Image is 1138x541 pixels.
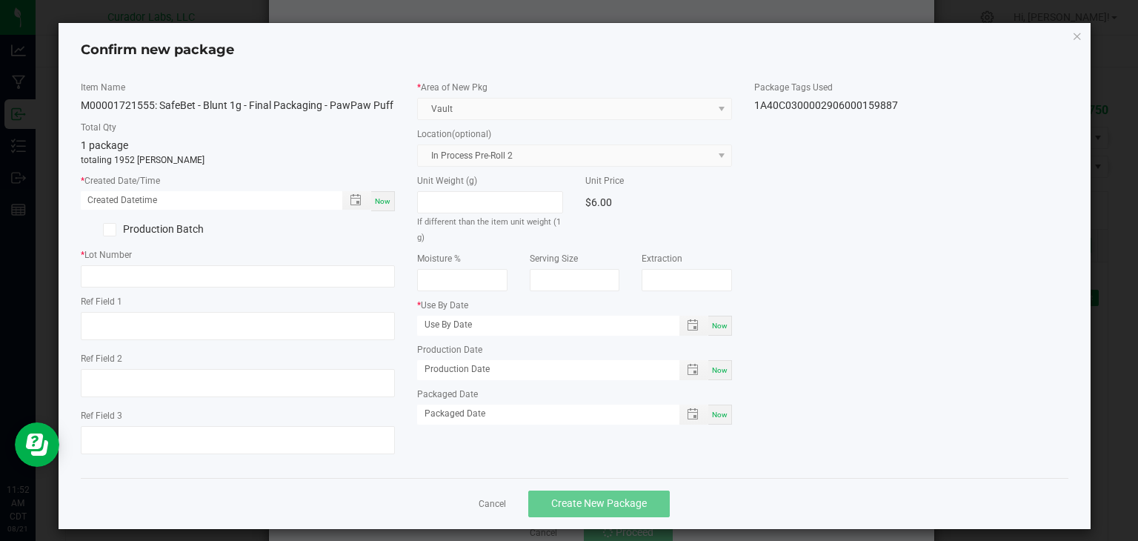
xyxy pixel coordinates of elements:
[81,81,396,94] label: Item Name
[642,252,732,265] label: Extraction
[417,388,732,401] label: Packaged Date
[417,127,732,141] label: Location
[417,405,664,423] input: Packaged Date
[679,405,708,425] span: Toggle popup
[342,191,371,210] span: Toggle popup
[417,299,732,312] label: Use By Date
[375,197,390,205] span: Now
[81,121,396,134] label: Total Qty
[417,360,664,379] input: Production Date
[81,409,396,422] label: Ref Field 3
[679,360,708,380] span: Toggle popup
[528,491,670,517] button: Create New Package
[417,316,664,334] input: Use By Date
[81,153,396,167] p: totaling 1952 [PERSON_NAME]
[417,217,561,242] small: If different than the item unit weight (1 g)
[754,98,1069,113] div: 1A40C0300002906000159887
[81,222,227,237] label: Production Batch
[712,322,728,330] span: Now
[15,422,59,467] iframe: Resource center
[81,352,396,365] label: Ref Field 2
[712,366,728,374] span: Now
[679,316,708,336] span: Toggle popup
[81,191,327,210] input: Created Datetime
[585,174,731,187] label: Unit Price
[417,252,508,265] label: Moisture %
[754,81,1069,94] label: Package Tags Used
[81,98,396,113] div: M00001721555: SafeBet - Blunt 1g - Final Packaging - PawPaw Puff
[712,411,728,419] span: Now
[585,191,731,213] div: $6.00
[417,81,732,94] label: Area of New Pkg
[452,129,491,139] span: (optional)
[417,343,732,356] label: Production Date
[81,248,396,262] label: Lot Number
[81,139,128,151] span: 1 package
[81,295,396,308] label: Ref Field 1
[530,252,620,265] label: Serving Size
[417,174,563,187] label: Unit Weight (g)
[551,497,647,509] span: Create New Package
[479,498,506,511] a: Cancel
[81,174,396,187] label: Created Date/Time
[81,41,1069,60] h4: Confirm new package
